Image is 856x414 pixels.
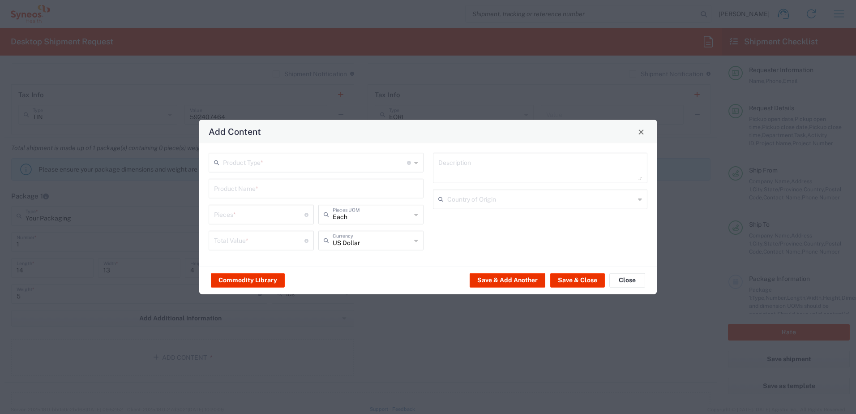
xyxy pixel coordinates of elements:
button: Save & Add Another [470,273,545,287]
button: Commodity Library [211,273,285,287]
button: Save & Close [550,273,605,287]
button: Close [609,273,645,287]
h4: Add Content [209,125,261,138]
button: Close [635,125,647,138]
